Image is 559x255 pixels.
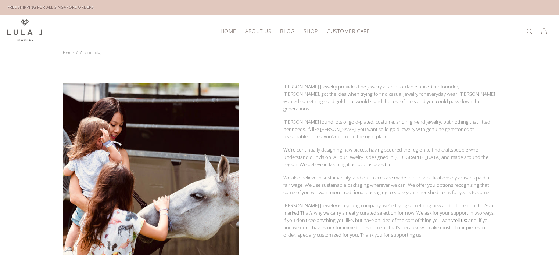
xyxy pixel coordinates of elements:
[221,28,236,34] span: HOME
[322,25,370,37] a: CUSTOMER CARE
[216,25,241,37] a: HOME
[280,28,294,34] span: BLOG
[76,48,104,58] li: About LulaJ
[63,50,74,55] a: Home
[283,83,497,112] p: [PERSON_NAME] J Jewelry provides fine jewelry at an affordable price. Our founder, [PERSON_NAME],...
[283,174,497,196] p: We also believe in sustainability, and our pieces are made to our specifications by artisans paid...
[7,3,94,11] div: FREE SHIPPING FOR ALL SINGAPORE ORDERS
[283,118,497,140] p: [PERSON_NAME] found lots of gold-plated, costume, and high-end jewelry, but nothing that fitted h...
[327,28,370,34] span: CUSTOMER CARE
[276,25,299,37] a: BLOG
[283,146,497,168] p: We’re continually designing new pieces, having scoured the region to find craftspeople who unders...
[299,25,322,37] a: SHOP
[453,217,466,223] a: tell us
[304,28,318,34] span: SHOP
[241,25,276,37] a: ABOUT US
[283,202,497,238] p: [PERSON_NAME] J Jewelry is a young company; we’re trying something new and different in the Asia ...
[245,28,271,34] span: ABOUT US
